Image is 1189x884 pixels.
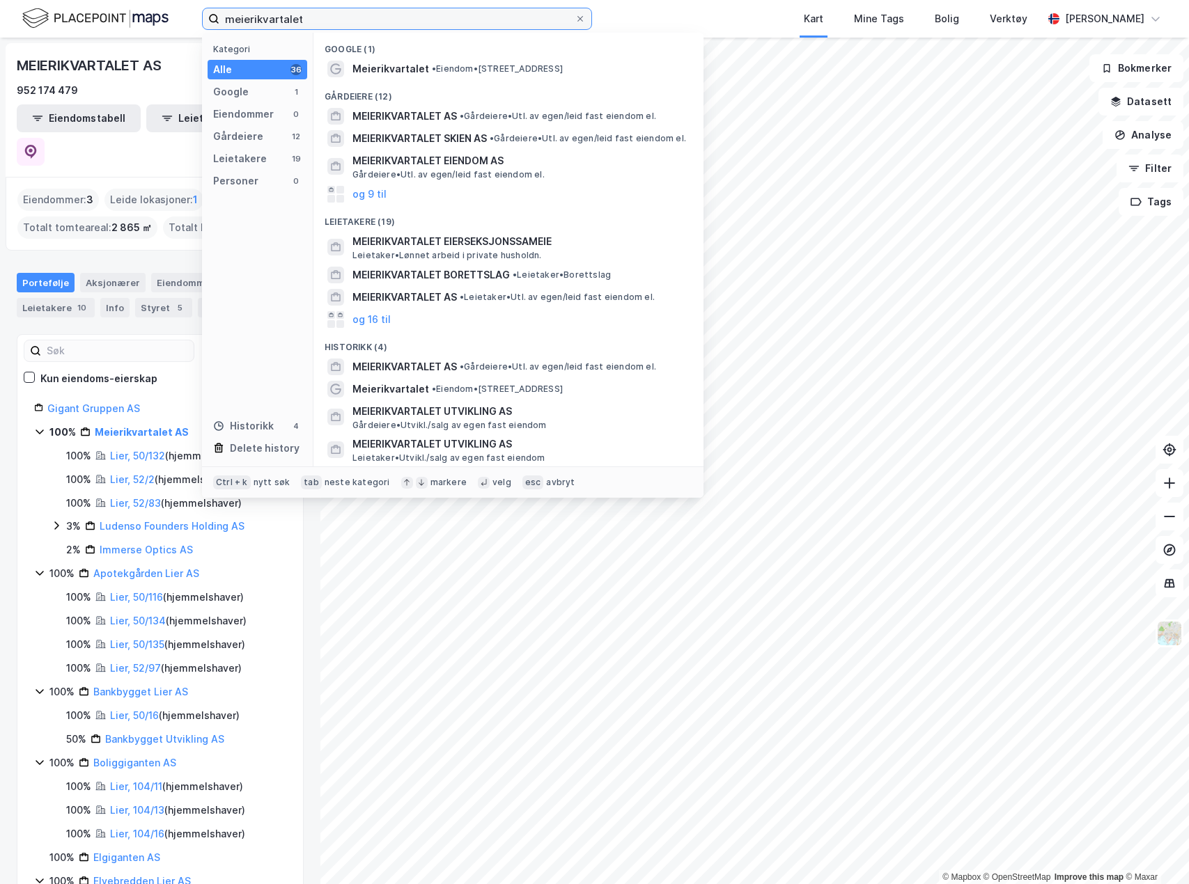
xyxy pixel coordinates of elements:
[17,273,75,292] div: Portefølje
[66,802,91,819] div: 100%
[942,872,981,882] a: Mapbox
[990,10,1027,27] div: Verktøy
[1065,10,1144,27] div: [PERSON_NAME]
[213,475,251,489] div: Ctrl + k
[66,731,86,748] div: 50%
[254,477,290,488] div: nytt søk
[17,298,95,317] div: Leietakere
[352,250,542,261] span: Leietaker • Lønnet arbeid i private husholdn.
[93,757,176,768] a: Boliggiganten AS
[135,298,192,317] div: Styret
[66,471,91,488] div: 100%
[290,420,302,432] div: 4
[1098,88,1183,116] button: Datasett
[290,64,302,75] div: 36
[66,660,91,677] div: 100%
[432,384,436,394] span: •
[100,544,193,555] a: Immerse Optics AS
[86,191,93,208] span: 3
[213,150,267,167] div: Leietakere
[1089,54,1183,82] button: Bokmerker
[110,497,161,509] a: Lier, 52/83
[492,477,511,488] div: velg
[935,10,959,27] div: Bolig
[460,292,464,302] span: •
[352,152,687,169] span: MEIERIKVARTALET EIENDOM AS
[213,84,249,100] div: Google
[93,851,160,863] a: Elgiganten AS
[460,111,656,122] span: Gårdeiere • Utl. av egen/leid fast eiendom el.
[352,420,547,431] span: Gårdeiere • Utvikl./salg av egen fast eiendom
[17,54,164,77] div: MEIERIKVARTALET AS
[490,133,494,143] span: •
[66,636,91,653] div: 100%
[100,298,130,317] div: Info
[49,755,75,771] div: 100%
[432,384,563,395] span: Eiendom • [STREET_ADDRESS]
[110,804,164,816] a: Lier, 104/13
[66,613,91,629] div: 100%
[17,216,157,239] div: Totalt tomteareal :
[110,826,245,842] div: ( hjemmelshaver )
[110,707,240,724] div: ( hjemmelshaver )
[352,358,457,375] span: MEIERIKVARTALET AS
[854,10,904,27] div: Mine Tags
[313,80,704,105] div: Gårdeiere (12)
[173,301,187,315] div: 5
[460,361,464,372] span: •
[193,191,198,208] span: 1
[110,636,245,653] div: ( hjemmelshaver )
[290,153,302,164] div: 19
[110,615,166,626] a: Lier, 50/134
[219,8,575,29] input: Søk på adresse, matrikkel, gårdeiere, leietakere eller personer
[352,436,687,452] span: MEIERIKVARTALET UTVIKLING AS
[100,520,244,532] a: Ludenso Founders Holding AS
[984,872,1051,882] a: OpenStreetMap
[110,473,155,485] a: Lier, 52/2
[460,292,655,303] span: Leietaker • Utl. av egen/leid fast eiendom el.
[47,402,140,414] a: Gigant Gruppen AS
[110,591,163,603] a: Lier, 50/116
[352,381,429,397] span: Meierikvartalet
[352,130,487,147] span: MEIERIKVARTALET SKIEN AS
[104,189,203,211] div: Leide lokasjoner :
[41,340,194,361] input: Søk
[17,104,141,132] button: Eiendomstabell
[146,104,270,132] button: Leietakertabell
[352,403,687,420] span: MEIERIKVARTALET UTVIKLING AS
[290,86,302,97] div: 1
[66,589,91,606] div: 100%
[313,33,704,58] div: Google (1)
[110,613,247,629] div: ( hjemmelshaver )
[110,662,161,674] a: Lier, 52/97
[301,475,322,489] div: tab
[290,131,302,142] div: 12
[1055,872,1124,882] a: Improve this map
[66,707,91,724] div: 100%
[110,802,245,819] div: ( hjemmelshaver )
[432,63,563,74] span: Eiendom • [STREET_ADDRESS]
[66,778,91,795] div: 100%
[110,495,242,512] div: ( hjemmelshaver )
[49,565,75,582] div: 100%
[49,424,76,441] div: 100%
[66,495,91,512] div: 100%
[460,111,464,121] span: •
[105,733,224,745] a: Bankbygget Utvikling AS
[1119,817,1189,884] div: Chat Widget
[66,448,91,464] div: 100%
[49,684,75,700] div: 100%
[313,331,704,356] div: Historikk (4)
[17,189,99,211] div: Eiendommer :
[1156,620,1183,647] img: Z
[213,173,258,189] div: Personer
[804,10,823,27] div: Kart
[352,233,687,250] span: MEIERIKVARTALET EIERSEKSJONSSAMEIE
[110,471,235,488] div: ( hjemmelshaver )
[230,440,300,457] div: Delete history
[110,780,162,792] a: Lier, 104/11
[110,660,242,677] div: ( hjemmelshaver )
[66,518,81,535] div: 3%
[513,269,517,280] span: •
[49,849,75,866] div: 100%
